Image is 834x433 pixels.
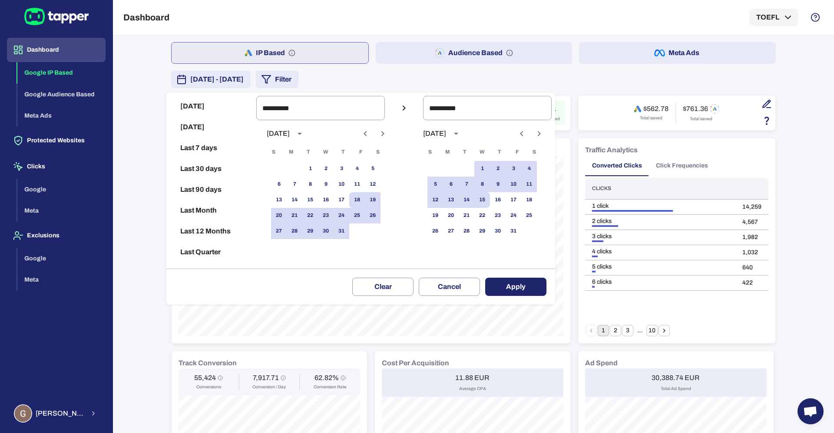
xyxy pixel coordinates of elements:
[427,223,443,239] button: 26
[302,192,318,208] button: 15
[170,158,253,179] button: Last 30 days
[474,208,490,223] button: 22
[170,96,253,117] button: [DATE]
[506,223,521,239] button: 31
[521,208,537,223] button: 25
[318,192,334,208] button: 16
[302,161,318,177] button: 1
[287,223,302,239] button: 28
[490,223,506,239] button: 30
[271,192,287,208] button: 13
[353,144,368,161] span: Friday
[318,223,334,239] button: 30
[352,278,414,296] button: Clear
[318,161,334,177] button: 2
[334,192,349,208] button: 17
[521,177,537,192] button: 11
[170,221,253,242] button: Last 12 Months
[370,144,386,161] span: Saturday
[170,200,253,221] button: Last Month
[506,192,521,208] button: 17
[302,208,318,223] button: 22
[459,223,474,239] button: 28
[170,262,253,283] button: Reset
[365,192,381,208] button: 19
[490,208,506,223] button: 23
[271,208,287,223] button: 20
[443,223,459,239] button: 27
[427,192,443,208] button: 12
[526,144,542,161] span: Saturday
[798,398,824,424] div: Open chat
[302,223,318,239] button: 29
[358,126,373,141] button: Previous month
[449,126,463,141] button: calendar view is open, switch to year view
[485,278,546,296] button: Apply
[474,177,490,192] button: 8
[170,138,253,158] button: Last 7 days
[521,192,537,208] button: 18
[365,177,381,192] button: 12
[335,144,351,161] span: Thursday
[349,161,365,177] button: 4
[301,144,316,161] span: Tuesday
[459,192,474,208] button: 14
[490,177,506,192] button: 9
[457,144,473,161] span: Tuesday
[283,144,299,161] span: Monday
[271,177,287,192] button: 6
[490,161,506,177] button: 2
[474,192,490,208] button: 15
[459,208,474,223] button: 21
[170,179,253,200] button: Last 90 days
[292,126,307,141] button: calendar view is open, switch to year view
[349,192,365,208] button: 18
[514,126,529,141] button: Previous month
[419,278,480,296] button: Cancel
[334,208,349,223] button: 24
[443,192,459,208] button: 13
[474,161,490,177] button: 1
[318,208,334,223] button: 23
[440,144,455,161] span: Monday
[302,177,318,192] button: 8
[349,177,365,192] button: 11
[334,161,349,177] button: 3
[443,208,459,223] button: 20
[365,208,381,223] button: 26
[267,129,290,138] div: [DATE]
[287,192,302,208] button: 14
[334,177,349,192] button: 10
[287,208,302,223] button: 21
[349,208,365,223] button: 25
[170,242,253,262] button: Last Quarter
[287,177,302,192] button: 7
[334,223,349,239] button: 31
[423,129,446,138] div: [DATE]
[474,144,490,161] span: Wednesday
[443,177,459,192] button: 6
[266,144,281,161] span: Sunday
[365,161,381,177] button: 5
[427,208,443,223] button: 19
[427,177,443,192] button: 5
[506,161,521,177] button: 3
[506,208,521,223] button: 24
[521,161,537,177] button: 4
[459,177,474,192] button: 7
[422,144,438,161] span: Sunday
[509,144,525,161] span: Friday
[490,192,506,208] button: 16
[271,223,287,239] button: 27
[318,177,334,192] button: 9
[375,126,390,141] button: Next month
[506,177,521,192] button: 10
[318,144,334,161] span: Wednesday
[492,144,507,161] span: Thursday
[532,126,546,141] button: Next month
[170,117,253,138] button: [DATE]
[474,223,490,239] button: 29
